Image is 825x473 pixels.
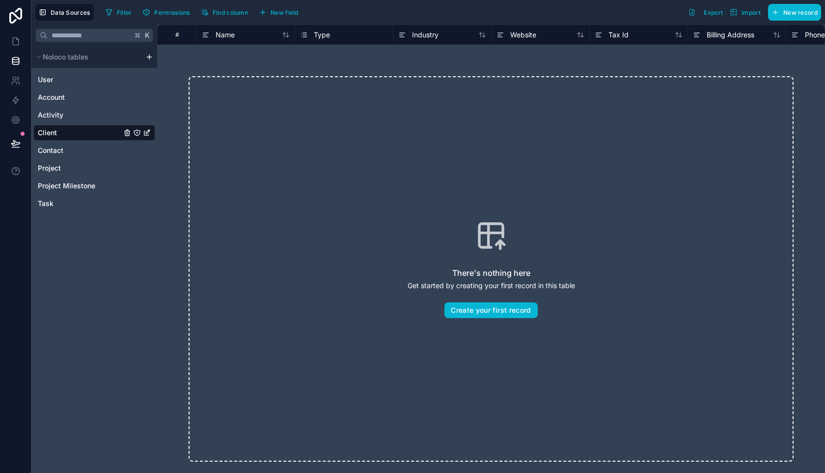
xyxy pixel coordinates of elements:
span: Import [742,9,761,16]
span: Project Milestone [38,181,95,191]
span: Filter [117,9,132,16]
a: Contact [38,146,121,155]
span: Contact [38,146,63,155]
div: Client [33,125,155,141]
span: New field [271,9,299,16]
span: Activity [38,110,63,120]
div: Contact [33,143,155,158]
span: Account [38,92,65,102]
h2: There's nothing here [452,267,530,279]
span: Export [704,9,723,16]
span: K [144,32,151,39]
span: Type [314,30,330,40]
button: Noloco tables [33,50,141,64]
button: Permissions [139,5,193,20]
button: Export [685,4,726,21]
span: Project [38,163,61,173]
div: Account [33,89,155,105]
a: New record [764,4,821,21]
button: Create your first record [444,302,537,318]
span: Billing Address [707,30,754,40]
button: Data Sources [35,4,94,21]
a: Account [38,92,121,102]
span: User [38,75,53,85]
span: New record [783,9,818,16]
button: Import [726,4,764,21]
span: Client [38,128,57,138]
span: Tax Id [608,30,629,40]
span: Find column [213,9,248,16]
a: Permissions [139,5,197,20]
span: Name [216,30,235,40]
a: User [38,75,121,85]
a: Task [38,199,121,208]
a: Activity [38,110,121,120]
a: Project Milestone [38,181,121,191]
span: Website [510,30,536,40]
span: Noloco tables [43,52,88,62]
a: Project [38,163,121,173]
button: Filter [102,5,136,20]
a: Client [38,128,121,138]
div: # [165,31,189,38]
div: Task [33,196,155,211]
span: Phone [805,30,825,40]
span: Industry [412,30,439,40]
button: New record [768,4,821,21]
div: User [33,72,155,88]
div: Project Milestone [33,178,155,194]
p: Get started by creating your first record in this table [408,281,575,291]
div: Activity [33,107,155,123]
span: Permissions [154,9,190,16]
button: Find column [197,5,251,20]
div: Project [33,160,155,176]
span: Data Sources [51,9,90,16]
span: Task [38,199,54,208]
button: New field [255,5,302,20]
